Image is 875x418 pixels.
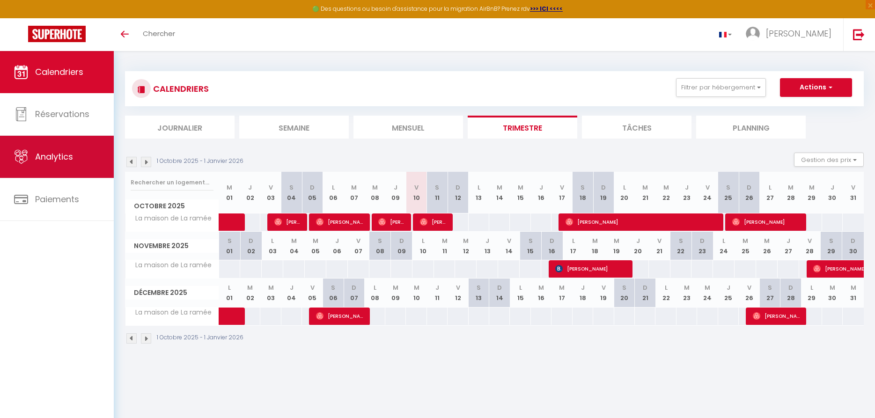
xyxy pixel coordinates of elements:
abbr: S [228,236,232,245]
abbr: D [643,283,647,292]
span: [PERSON_NAME] [274,213,302,231]
abbr: M [227,183,232,192]
abbr: M [442,236,448,245]
th: 06 [326,232,348,260]
abbr: S [477,283,481,292]
span: Paiements [35,193,79,205]
th: 22 [670,232,692,260]
th: 13 [477,232,498,260]
abbr: J [787,236,790,245]
th: 11 [427,172,448,213]
th: 19 [593,279,614,307]
abbr: S [829,236,833,245]
abbr: L [623,183,626,192]
abbr: D [352,283,356,292]
abbr: L [478,183,480,192]
abbr: S [622,283,626,292]
th: 22 [655,172,676,213]
abbr: V [507,236,511,245]
span: Chercher [143,29,175,38]
th: 21 [635,172,655,213]
abbr: M [851,283,856,292]
li: Journalier [125,116,235,139]
th: 12 [448,172,468,213]
abbr: M [291,236,297,245]
img: Super Booking [28,26,86,42]
abbr: J [485,236,489,245]
th: 01 [219,232,241,260]
abbr: D [456,183,460,192]
th: 04 [281,279,302,307]
abbr: L [665,283,668,292]
abbr: M [663,183,669,192]
abbr: S [768,283,772,292]
li: Tâches [582,116,691,139]
abbr: V [808,236,812,245]
abbr: J [727,283,730,292]
th: 30 [822,279,843,307]
span: [PERSON_NAME] [766,28,831,39]
span: Calendriers [35,66,83,78]
abbr: V [747,283,751,292]
th: 08 [369,232,391,260]
th: 17 [551,172,572,213]
th: 03 [262,232,283,260]
th: 02 [240,232,262,260]
th: 15 [510,279,530,307]
th: 23 [676,279,697,307]
th: 28 [780,279,801,307]
th: 30 [842,232,864,260]
abbr: S [331,283,335,292]
th: 12 [455,232,477,260]
abbr: M [351,183,357,192]
th: 29 [801,172,822,213]
th: 21 [635,279,655,307]
abbr: M [268,283,274,292]
th: 28 [780,172,801,213]
abbr: L [810,283,813,292]
abbr: V [456,283,460,292]
th: 31 [843,279,864,307]
th: 05 [302,279,323,307]
th: 25 [718,279,739,307]
th: 17 [563,232,584,260]
th: 28 [799,232,821,260]
th: 08 [364,172,385,213]
th: 14 [489,172,510,213]
th: 15 [520,232,541,260]
h3: CALENDRIERS [151,78,209,99]
abbr: L [422,236,425,245]
abbr: D [700,236,705,245]
th: 10 [412,232,434,260]
th: 07 [344,279,364,307]
input: Rechercher un logement... [131,174,213,191]
abbr: M [830,283,835,292]
th: 14 [498,232,520,260]
th: 09 [391,232,412,260]
th: 13 [469,279,489,307]
th: 09 [385,279,406,307]
button: Actions [780,78,852,97]
th: 26 [756,232,778,260]
th: 27 [759,279,780,307]
th: 10 [406,172,426,213]
abbr: D [550,236,554,245]
li: Planning [696,116,806,139]
th: 26 [739,172,759,213]
th: 19 [606,232,627,260]
abbr: M [313,236,318,245]
abbr: J [831,183,834,192]
abbr: V [356,236,360,245]
abbr: L [332,183,335,192]
th: 01 [219,172,240,213]
th: 12 [448,279,468,307]
abbr: M [705,283,710,292]
abbr: M [592,236,598,245]
th: 30 [822,172,843,213]
th: 29 [821,232,842,260]
abbr: S [679,236,683,245]
th: 29 [801,279,822,307]
th: 16 [541,232,563,260]
abbr: J [290,283,294,292]
span: [PERSON_NAME] [316,213,364,231]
